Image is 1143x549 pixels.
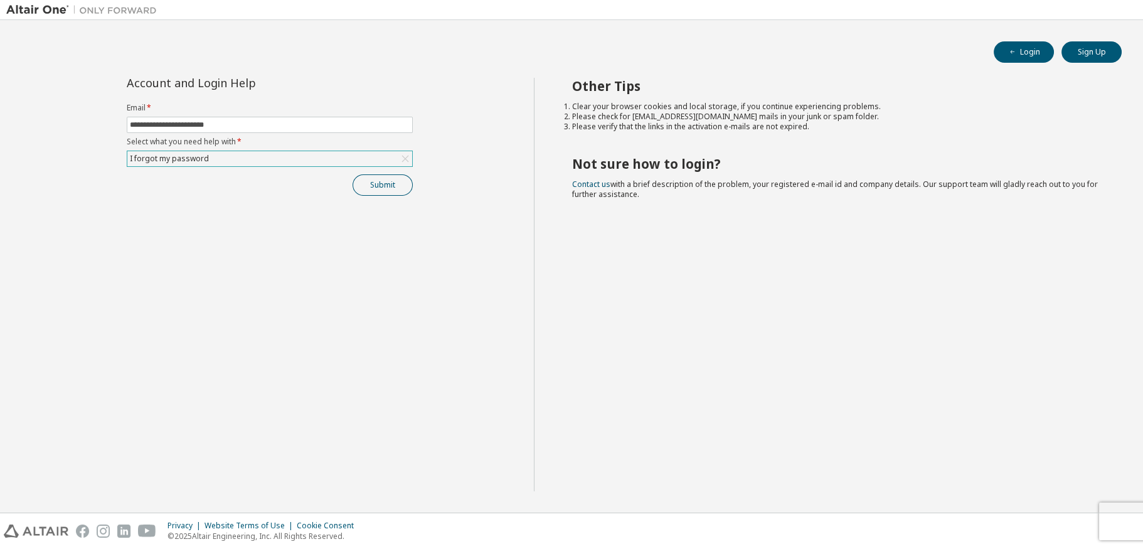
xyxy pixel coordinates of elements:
[572,179,610,189] a: Contact us
[167,531,361,541] p: © 2025 Altair Engineering, Inc. All Rights Reserved.
[572,78,1100,94] h2: Other Tips
[572,102,1100,112] li: Clear your browser cookies and local storage, if you continue experiencing problems.
[572,122,1100,132] li: Please verify that the links in the activation e-mails are not expired.
[205,521,297,531] div: Website Terms of Use
[127,137,413,147] label: Select what you need help with
[572,156,1100,172] h2: Not sure how to login?
[4,525,68,538] img: altair_logo.svg
[127,78,356,88] div: Account and Login Help
[167,521,205,531] div: Privacy
[297,521,361,531] div: Cookie Consent
[994,41,1054,63] button: Login
[1061,41,1122,63] button: Sign Up
[97,525,110,538] img: instagram.svg
[127,103,413,113] label: Email
[353,174,413,196] button: Submit
[572,179,1098,200] span: with a brief description of the problem, your registered e-mail id and company details. Our suppo...
[138,525,156,538] img: youtube.svg
[128,152,211,166] div: I forgot my password
[76,525,89,538] img: facebook.svg
[6,4,163,16] img: Altair One
[127,151,412,166] div: I forgot my password
[117,525,130,538] img: linkedin.svg
[572,112,1100,122] li: Please check for [EMAIL_ADDRESS][DOMAIN_NAME] mails in your junk or spam folder.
